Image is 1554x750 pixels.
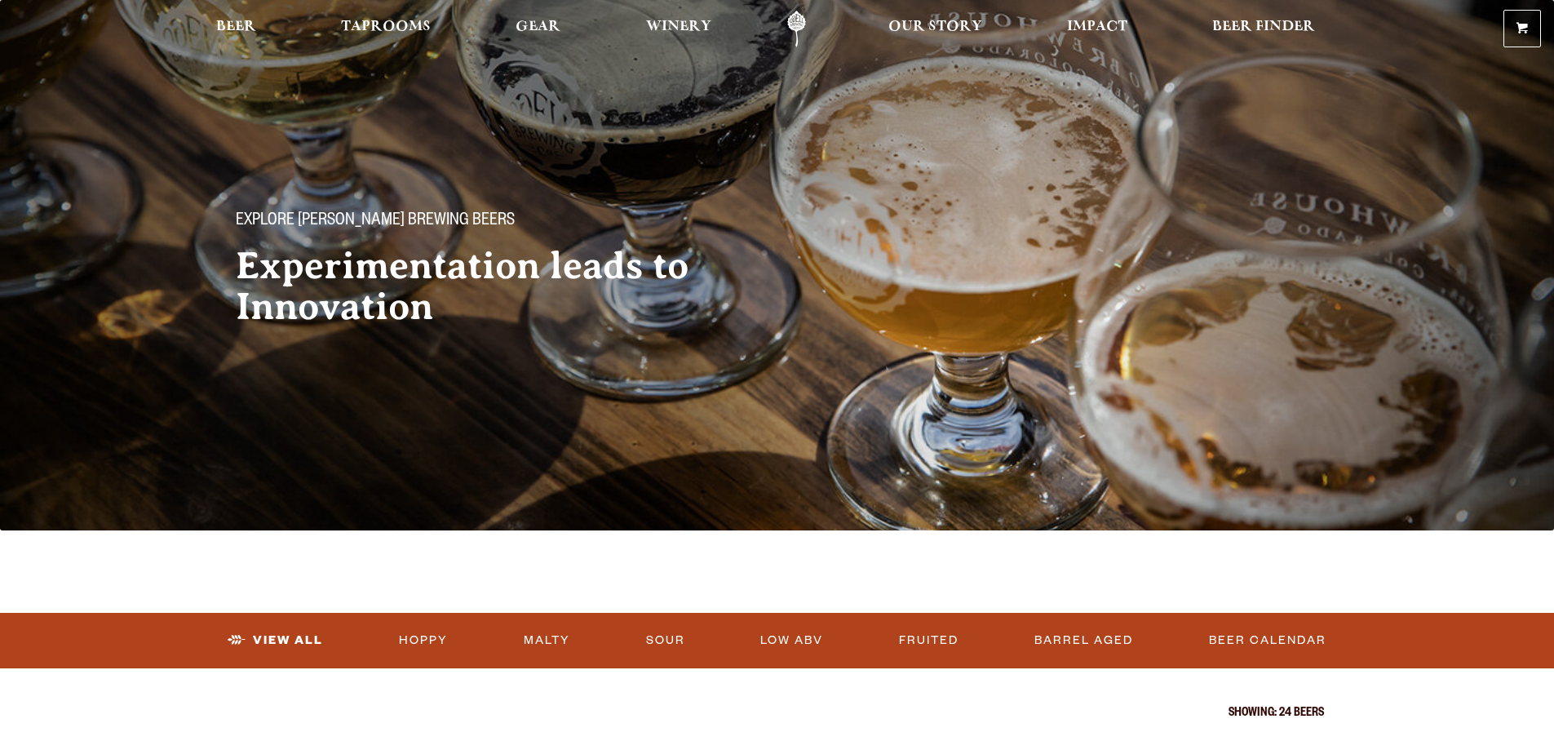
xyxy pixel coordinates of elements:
[1028,622,1140,659] a: Barrel Aged
[640,622,692,659] a: Sour
[216,20,256,33] span: Beer
[236,246,745,327] h2: Experimentation leads to Innovation
[231,708,1324,721] p: Showing: 24 Beers
[516,20,560,33] span: Gear
[505,11,571,47] a: Gear
[341,20,431,33] span: Taprooms
[1067,20,1127,33] span: Impact
[646,20,711,33] span: Winery
[236,211,515,233] span: Explore [PERSON_NAME] Brewing Beers
[517,622,577,659] a: Malty
[1212,20,1315,33] span: Beer Finder
[206,11,267,47] a: Beer
[1202,11,1326,47] a: Beer Finder
[888,20,982,33] span: Our Story
[392,622,454,659] a: Hoppy
[330,11,441,47] a: Taprooms
[754,622,830,659] a: Low ABV
[1202,622,1333,659] a: Beer Calendar
[766,11,827,47] a: Odell Home
[635,11,722,47] a: Winery
[221,622,330,659] a: View All
[1056,11,1138,47] a: Impact
[878,11,993,47] a: Our Story
[892,622,965,659] a: Fruited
